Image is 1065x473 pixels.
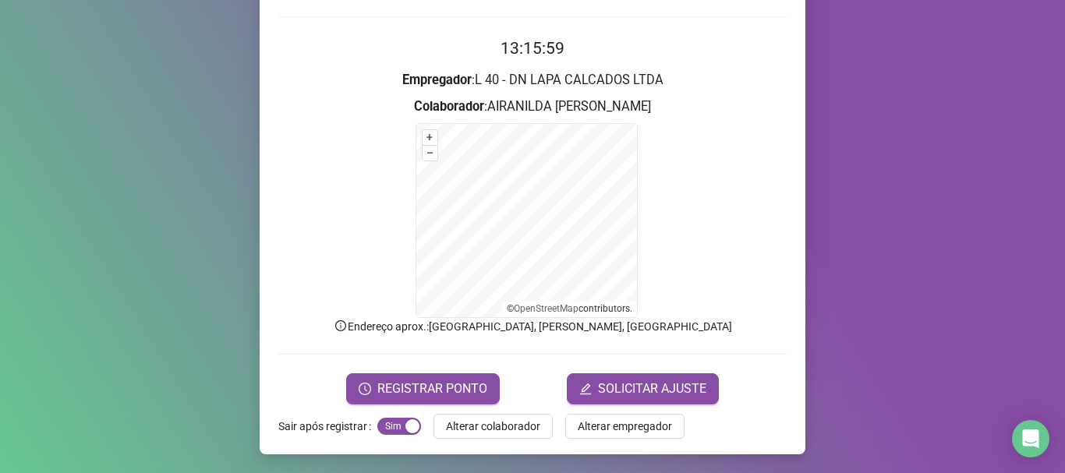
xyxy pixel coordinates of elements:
[507,303,632,314] li: © contributors.
[579,383,592,395] span: edit
[414,99,484,114] strong: Colaborador
[278,414,377,439] label: Sair após registrar
[278,318,787,335] p: Endereço aprox. : [GEOGRAPHIC_DATA], [PERSON_NAME], [GEOGRAPHIC_DATA]
[598,379,706,398] span: SOLICITAR AJUSTE
[278,70,787,90] h3: : L 40 - DN LAPA CALCADOS LTDA
[446,418,540,435] span: Alterar colaborador
[578,418,672,435] span: Alterar empregador
[1012,420,1049,457] div: Open Intercom Messenger
[565,414,685,439] button: Alterar empregador
[501,39,564,58] time: 13:15:59
[433,414,553,439] button: Alterar colaborador
[514,303,578,314] a: OpenStreetMap
[346,373,500,404] button: REGISTRAR PONTO
[423,130,437,145] button: +
[402,72,472,87] strong: Empregador
[377,379,487,398] span: REGISTRAR PONTO
[567,373,719,404] button: editSOLICITAR AJUSTE
[278,97,787,117] h3: : AIRANILDA [PERSON_NAME]
[423,146,437,161] button: –
[359,383,371,395] span: clock-circle
[334,319,348,333] span: info-circle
